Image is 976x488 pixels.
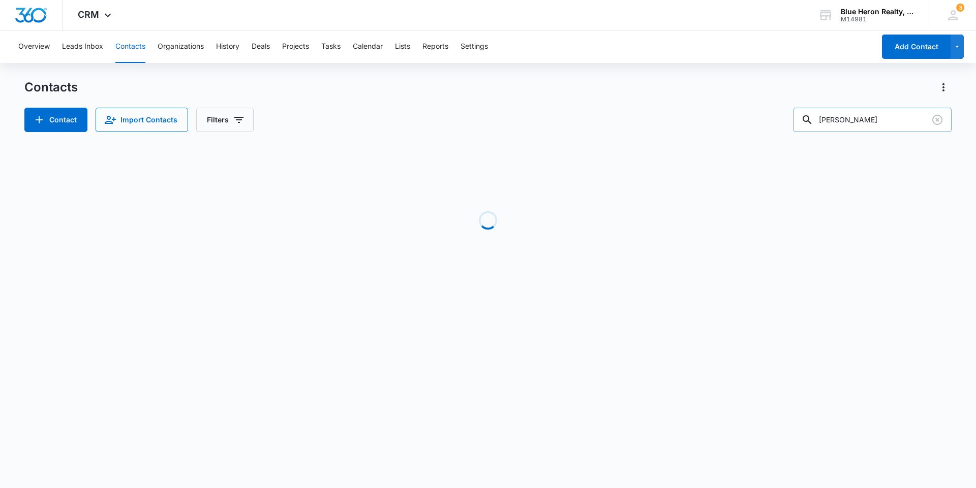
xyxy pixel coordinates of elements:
[252,30,270,63] button: Deals
[935,79,952,95] button: Actions
[158,30,204,63] button: Organizations
[78,9,99,20] span: CRM
[461,30,488,63] button: Settings
[24,108,87,132] button: Add Contact
[956,4,964,12] div: notifications count
[62,30,103,63] button: Leads Inbox
[841,8,915,16] div: account name
[115,30,145,63] button: Contacts
[196,108,254,132] button: Filters
[422,30,448,63] button: Reports
[841,16,915,23] div: account id
[18,30,50,63] button: Overview
[216,30,239,63] button: History
[353,30,383,63] button: Calendar
[24,80,78,95] h1: Contacts
[929,112,945,128] button: Clear
[395,30,410,63] button: Lists
[956,4,964,12] span: 3
[882,35,951,59] button: Add Contact
[96,108,188,132] button: Import Contacts
[282,30,309,63] button: Projects
[793,108,952,132] input: Search Contacts
[321,30,341,63] button: Tasks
